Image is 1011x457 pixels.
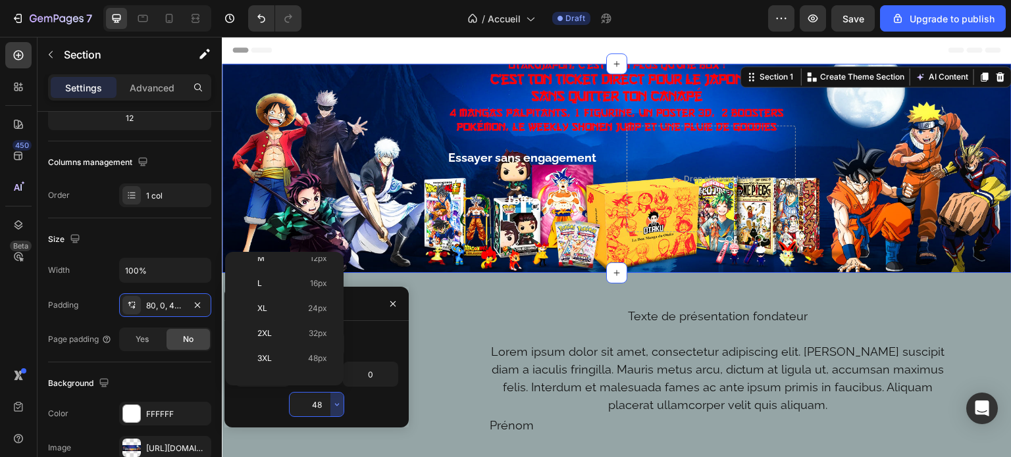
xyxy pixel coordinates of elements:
[51,109,209,128] div: 12
[842,13,864,24] span: Save
[146,190,208,202] div: 1 col
[268,379,724,397] p: Prénom
[257,302,267,314] span: XL
[10,241,32,251] div: Beta
[48,442,71,454] div: Image
[310,277,327,289] span: 16px
[86,11,92,26] p: 7
[268,306,724,377] p: Lorem ipsum dolor sit amet, consectetur adipiscing elit. [PERSON_NAME] suscipit diam a iaculis fr...
[308,352,327,364] span: 48px
[146,300,184,312] div: 80, 0, 48, 0
[565,12,585,24] span: Draft
[48,299,78,311] div: Padding
[64,47,172,62] p: Section
[257,253,265,264] span: M
[268,270,724,288] p: Texte de présentation fondateur
[48,231,83,249] div: Size
[257,277,262,289] span: L
[248,5,301,32] div: Undo/Redo
[146,443,208,454] div: [URL][DOMAIN_NAME]
[65,81,102,95] p: Settings
[966,393,998,424] div: Open Intercom Messenger
[48,375,112,393] div: Background
[308,377,327,389] span: 80px
[257,377,272,389] span: 4XL
[310,253,327,264] span: 12px
[598,34,683,46] p: Create Theme Section
[880,5,1006,32] button: Upgrade to publish
[48,333,112,345] div: Page padding
[257,352,272,364] span: 3XL
[48,408,68,420] div: Color
[13,140,32,151] div: 450
[482,12,485,26] span: /
[48,264,70,276] div: Width
[183,333,194,345] span: No
[691,32,749,48] button: AI Content
[48,154,151,172] div: Columns management
[535,34,574,46] div: Section 1
[463,137,532,147] div: Drop element here
[284,156,318,170] strong: J’offre
[218,147,384,180] button: <p><span style="color:#FFFFFF;"><strong>J’offre</strong></span></p>
[891,12,995,26] div: Upgrade to publish
[130,81,174,95] p: Advanced
[308,302,327,314] span: 24px
[290,393,344,416] input: Auto
[257,327,272,339] span: 2XL
[344,362,398,386] input: Auto
[831,5,875,32] button: Save
[48,189,70,201] div: Order
[5,5,98,32] button: 7
[309,327,327,339] span: 32px
[146,408,208,420] div: FFFFFF
[488,12,521,26] span: Accueil
[226,114,375,128] strong: Essayer sans engagement
[78,281,184,387] img: 1911x1707
[120,258,211,282] input: Auto
[136,333,149,345] span: Yes
[222,37,1011,457] iframe: Design area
